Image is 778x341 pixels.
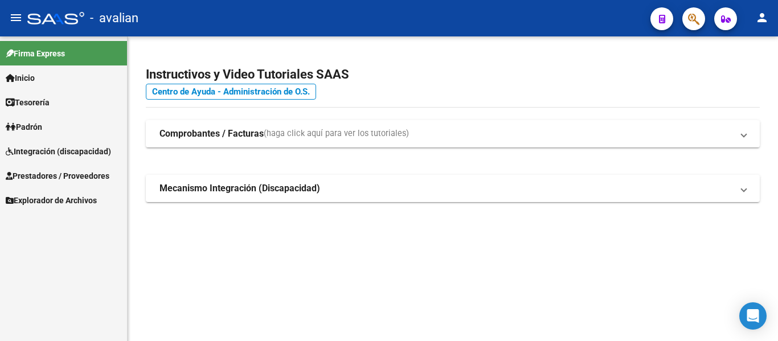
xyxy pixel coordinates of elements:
[146,120,760,147] mat-expansion-panel-header: Comprobantes / Facturas(haga click aquí para ver los tutoriales)
[159,182,320,195] strong: Mecanismo Integración (Discapacidad)
[6,170,109,182] span: Prestadores / Proveedores
[159,128,264,140] strong: Comprobantes / Facturas
[6,121,42,133] span: Padrón
[264,128,409,140] span: (haga click aquí para ver los tutoriales)
[6,96,50,109] span: Tesorería
[6,72,35,84] span: Inicio
[6,145,111,158] span: Integración (discapacidad)
[6,47,65,60] span: Firma Express
[739,302,767,330] div: Open Intercom Messenger
[146,175,760,202] mat-expansion-panel-header: Mecanismo Integración (Discapacidad)
[6,194,97,207] span: Explorador de Archivos
[146,64,760,85] h2: Instructivos y Video Tutoriales SAAS
[9,11,23,24] mat-icon: menu
[146,84,316,100] a: Centro de Ayuda - Administración de O.S.
[755,11,769,24] mat-icon: person
[90,6,138,31] span: - avalian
